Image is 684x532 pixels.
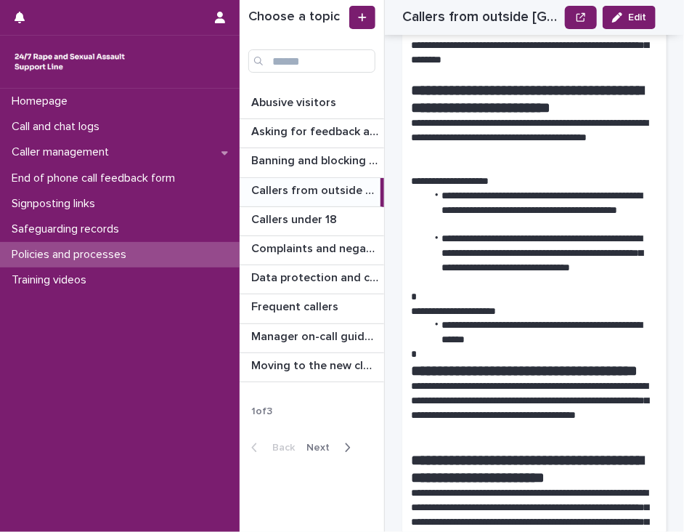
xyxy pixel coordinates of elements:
button: Back [240,441,301,454]
img: rhQMoQhaT3yELyF149Cw [12,47,128,76]
p: Safeguarding records [6,222,131,236]
span: Back [264,443,295,453]
a: Frequent callersFrequent callers [240,294,384,323]
p: Moving to the new cloud contact centre [251,356,381,373]
a: Manager on-call guidanceManager on-call guidance [240,324,384,353]
a: Asking for feedback and demographic dataAsking for feedback and demographic data [240,119,384,148]
h2: Callers from outside England & Wales [402,9,559,25]
input: Search [248,49,375,73]
a: Callers from outside [GEOGRAPHIC_DATA]Callers from outside [GEOGRAPHIC_DATA] [240,178,384,207]
span: Edit [628,12,646,23]
a: Abusive visitorsAbusive visitors [240,90,384,119]
a: Complaints and negative feedbackComplaints and negative feedback [240,236,384,265]
p: Signposting links [6,197,107,211]
p: Call and chat logs [6,120,111,134]
p: Policies and processes [6,248,138,262]
h1: Choose a topic [248,9,346,25]
a: Callers under 18Callers under 18 [240,207,384,236]
p: 1 of 3 [240,394,284,430]
p: Data protection and confidentiality guidance [251,268,381,285]
p: Asking for feedback and demographic data [251,122,381,139]
p: Homepage [6,94,79,108]
a: Data protection and confidentiality guidanceData protection and confidentiality guidance [240,265,384,294]
button: Edit [603,6,656,29]
p: Training videos [6,273,98,287]
p: End of phone call feedback form [6,172,187,185]
button: Next [301,441,362,454]
p: Caller management [6,145,121,159]
p: Manager on-call guidance [251,327,381,344]
p: Complaints and negative feedback [251,239,381,256]
p: Callers under 18 [251,210,340,227]
p: Callers from outside England & Wales [251,181,378,198]
a: Banning and blocking callersBanning and blocking callers [240,148,384,177]
p: Banning and blocking callers [251,151,381,168]
p: Frequent callers [251,297,341,314]
span: Next [306,443,338,453]
p: Abusive visitors [251,93,339,110]
a: Moving to the new cloud contact centreMoving to the new cloud contact centre [240,353,384,382]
